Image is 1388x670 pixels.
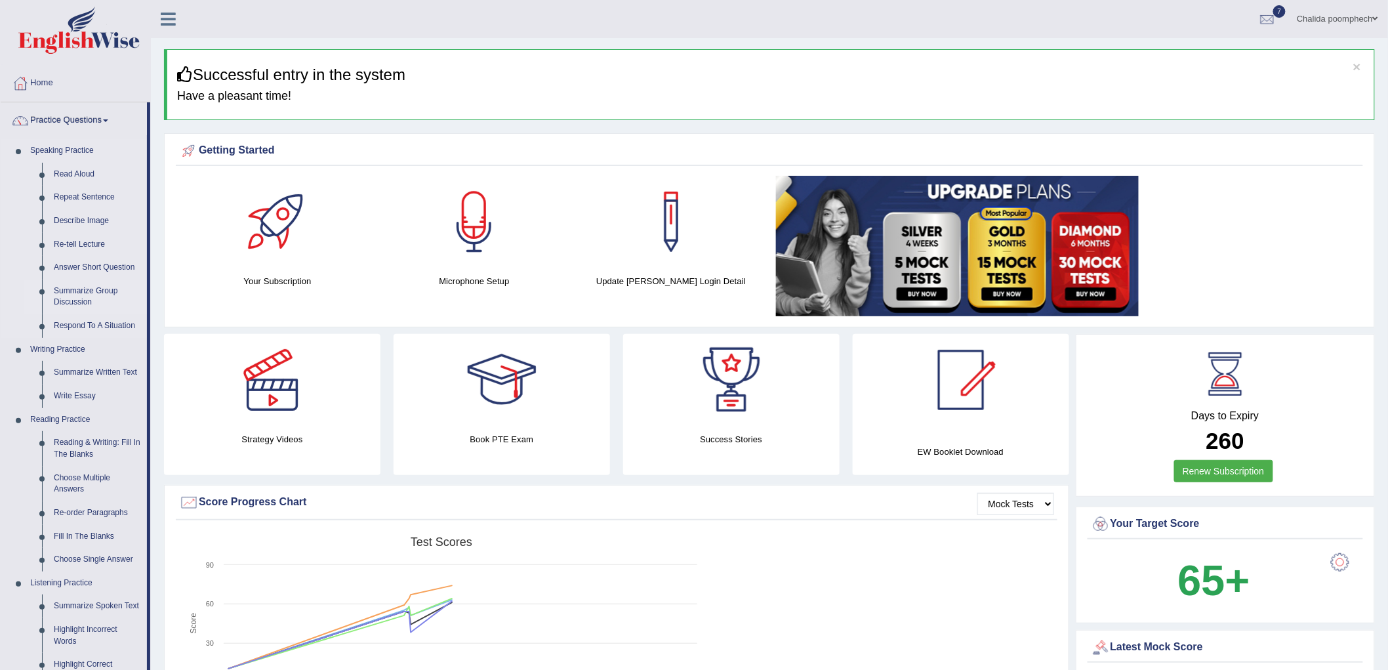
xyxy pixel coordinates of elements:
[164,432,380,446] h4: Strategy Videos
[48,163,147,186] a: Read Aloud
[411,535,472,549] tspan: Test scores
[1206,428,1244,453] b: 260
[623,432,840,446] h4: Success Stories
[48,209,147,233] a: Describe Image
[1091,638,1360,658] div: Latest Mock Score
[394,432,610,446] h4: Book PTE Exam
[48,548,147,572] a: Choose Single Answer
[776,176,1139,316] img: small5.jpg
[48,186,147,209] a: Repeat Sentence
[177,90,1364,103] h4: Have a pleasant time!
[189,613,198,634] tspan: Score
[24,139,147,163] a: Speaking Practice
[48,501,147,525] a: Re-order Paragraphs
[48,256,147,280] a: Answer Short Question
[579,274,763,288] h4: Update [PERSON_NAME] Login Detail
[24,408,147,432] a: Reading Practice
[179,141,1360,161] div: Getting Started
[1178,556,1250,604] b: 65+
[48,233,147,257] a: Re-tell Lecture
[1174,460,1273,482] a: Renew Subscription
[1091,410,1360,422] h4: Days to Expiry
[24,572,147,595] a: Listening Practice
[1,65,150,98] a: Home
[48,431,147,466] a: Reading & Writing: Fill In The Blanks
[186,274,369,288] h4: Your Subscription
[48,361,147,385] a: Summarize Written Text
[853,445,1069,459] h4: EW Booklet Download
[1,102,147,135] a: Practice Questions
[206,561,214,569] text: 90
[179,493,1054,513] div: Score Progress Chart
[206,600,214,608] text: 60
[48,525,147,549] a: Fill In The Blanks
[1353,60,1361,73] button: ×
[48,314,147,338] a: Respond To A Situation
[206,639,214,647] text: 30
[1091,514,1360,534] div: Your Target Score
[48,467,147,501] a: Choose Multiple Answers
[177,66,1364,83] h3: Successful entry in the system
[48,595,147,618] a: Summarize Spoken Text
[382,274,566,288] h4: Microphone Setup
[48,618,147,653] a: Highlight Incorrect Words
[1273,5,1286,18] span: 7
[48,385,147,408] a: Write Essay
[24,338,147,362] a: Writing Practice
[48,280,147,314] a: Summarize Group Discussion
